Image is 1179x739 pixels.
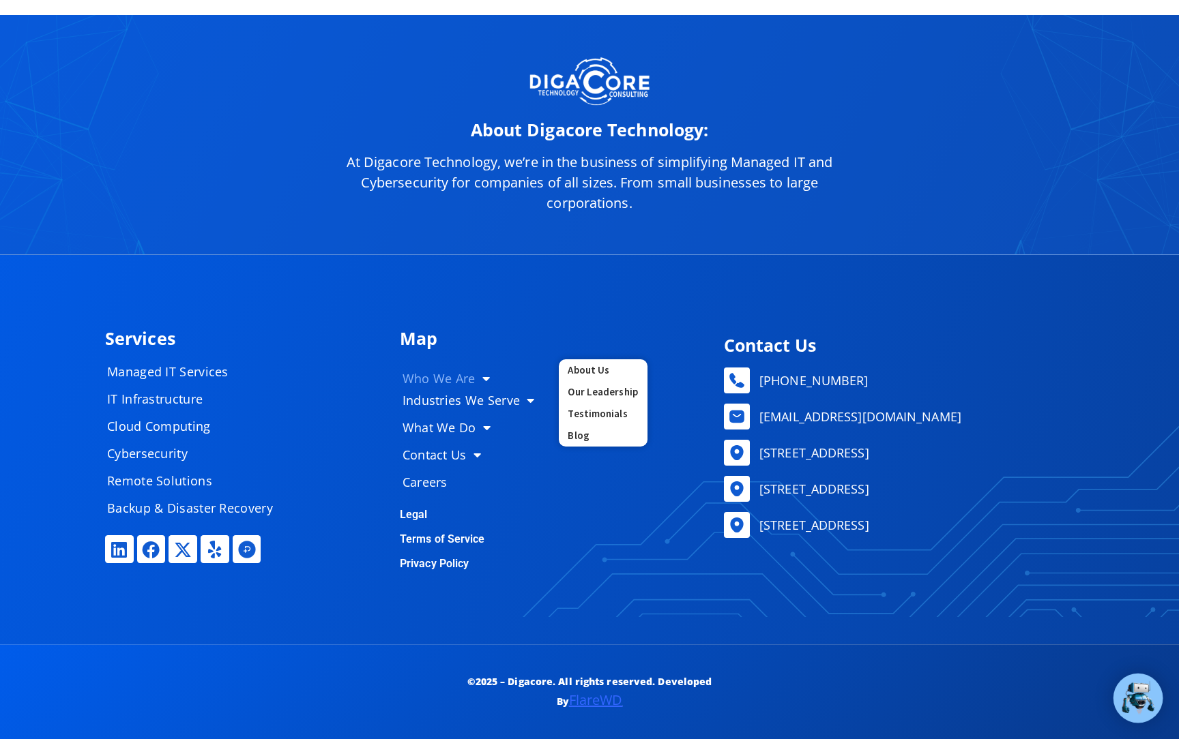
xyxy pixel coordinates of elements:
a: [PHONE_NUMBER] [724,367,1067,393]
span: [PHONE_NUMBER] [756,370,868,391]
span: [EMAIL_ADDRESS][DOMAIN_NAME] [756,406,961,427]
a: FlareWD [569,691,623,709]
a: Cloud Computing [93,412,298,440]
a: Managed IT Services [93,358,298,385]
span: [STREET_ADDRESS] [756,479,869,499]
p: ©2025 – Digacore. All rights reserved. Developed By [437,672,742,712]
h4: Map [400,330,703,347]
p: At Digacore Technology, we’re in the business of simplifying Managed IT and Cybersecurity for com... [323,152,856,213]
a: Contact Us [389,441,559,468]
a: What We Do [389,414,559,441]
a: Legal [400,508,428,521]
a: Industries We Serve [389,387,559,414]
a: [STREET_ADDRESS] [724,440,1067,466]
a: Terms of Service [400,532,485,545]
h4: Contact Us [724,337,1067,354]
ul: Who We Are [559,359,647,447]
a: Testimonials [559,403,647,425]
a: About Us [559,359,647,381]
a: Remote Solutions [93,467,298,494]
a: Our Leadership [559,381,647,403]
a: Privacy Policy [400,557,469,570]
nav: Menu [389,359,559,496]
a: [STREET_ADDRESS] [724,512,1067,538]
h4: Services [105,330,386,347]
a: Blog [559,425,647,447]
a: [EMAIL_ADDRESS][DOMAIN_NAME] [724,404,1067,429]
a: IT Infrastructure [93,385,298,412]
nav: Menu [93,358,298,522]
a: [STREET_ADDRESS] [724,476,1067,502]
span: [STREET_ADDRESS] [756,442,869,463]
a: Careers [389,468,559,496]
img: DigaCore Technology Consulting [529,56,650,108]
a: Who We Are [389,365,559,392]
a: Cybersecurity [93,440,298,467]
span: [STREET_ADDRESS] [756,515,869,535]
a: Backup & Disaster Recovery [93,494,298,522]
h2: About Digacore Technology: [323,121,856,138]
